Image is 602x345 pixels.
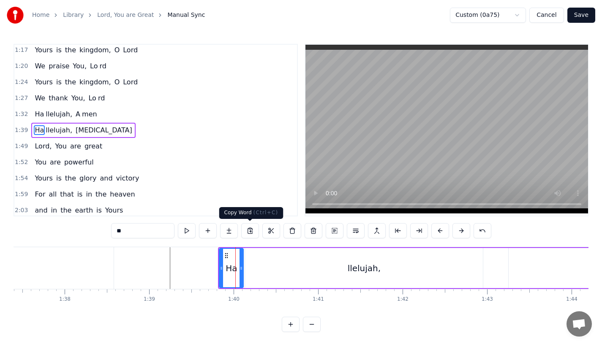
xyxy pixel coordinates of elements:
nav: breadcrumb [32,11,205,19]
div: 1:39 [144,296,155,303]
span: You, [72,61,87,71]
span: 1:52 [15,158,28,167]
div: Ha [226,262,237,275]
div: 1:44 [566,296,577,303]
div: 1:41 [313,296,324,303]
span: thank [48,93,69,103]
a: Lord, You are Great [97,11,154,19]
span: For [34,189,46,199]
span: and [99,173,113,183]
span: in [85,189,93,199]
span: Yours [34,45,54,55]
span: in [50,205,58,215]
a: Home [32,11,49,19]
span: is [55,77,63,87]
span: and [34,205,48,215]
span: kingdom, [79,45,112,55]
span: 1:27 [15,94,28,102]
span: Lord [122,77,139,87]
span: the [64,45,77,55]
span: Yours [104,205,124,215]
span: Lo [87,93,97,103]
span: rd [97,93,106,103]
span: 1:39 [15,126,28,135]
span: the [64,77,77,87]
span: 1:32 [15,110,28,119]
span: You [34,157,47,167]
span: heaven [109,189,136,199]
span: Lo [89,61,98,71]
span: praise [48,61,70,71]
span: 1:20 [15,62,28,70]
div: Open chat [567,311,592,337]
span: You, [71,93,86,103]
span: We [34,61,46,71]
button: Save [567,8,595,23]
div: llelujah, [348,262,381,275]
span: is [55,173,63,183]
span: victory [115,173,140,183]
span: llelujah, [45,109,73,119]
span: ( Ctrl+C ) [253,210,278,216]
span: are [69,141,82,151]
span: Yours [34,77,54,87]
span: Yours [34,173,54,183]
div: 1:43 [482,296,493,303]
span: are [49,157,62,167]
span: is [76,189,84,199]
span: You [54,141,68,151]
span: glory [79,173,97,183]
span: 1:17 [15,46,28,54]
span: men [81,109,98,119]
span: Manual Sync [167,11,205,19]
span: the [95,189,107,199]
button: Cancel [529,8,564,23]
span: Lord, [34,141,52,151]
span: rd [98,61,107,71]
span: 1:59 [15,190,28,199]
span: earth [74,205,94,215]
div: 1:40 [228,296,240,303]
span: great [84,141,103,151]
span: is [95,205,103,215]
span: 1:49 [15,142,28,151]
span: A [75,109,81,119]
a: Library [63,11,84,19]
span: is [55,45,63,55]
span: O [114,77,121,87]
div: 1:42 [397,296,409,303]
div: Copy Word [219,207,283,219]
span: that [59,189,75,199]
span: Ha [34,109,45,119]
span: 1:54 [15,174,28,183]
span: llelujah, [45,125,73,135]
span: kingdom, [79,77,112,87]
span: the [64,173,77,183]
span: [MEDICAL_DATA] [75,125,133,135]
span: Ha [34,125,45,135]
img: youka [7,7,24,24]
span: Lord [122,45,139,55]
span: all [48,189,57,199]
span: powerful [63,157,95,167]
span: the [60,205,72,215]
span: We [34,93,46,103]
span: O [114,45,121,55]
span: 1:24 [15,78,28,86]
span: 2:03 [15,206,28,215]
div: 1:38 [59,296,71,303]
